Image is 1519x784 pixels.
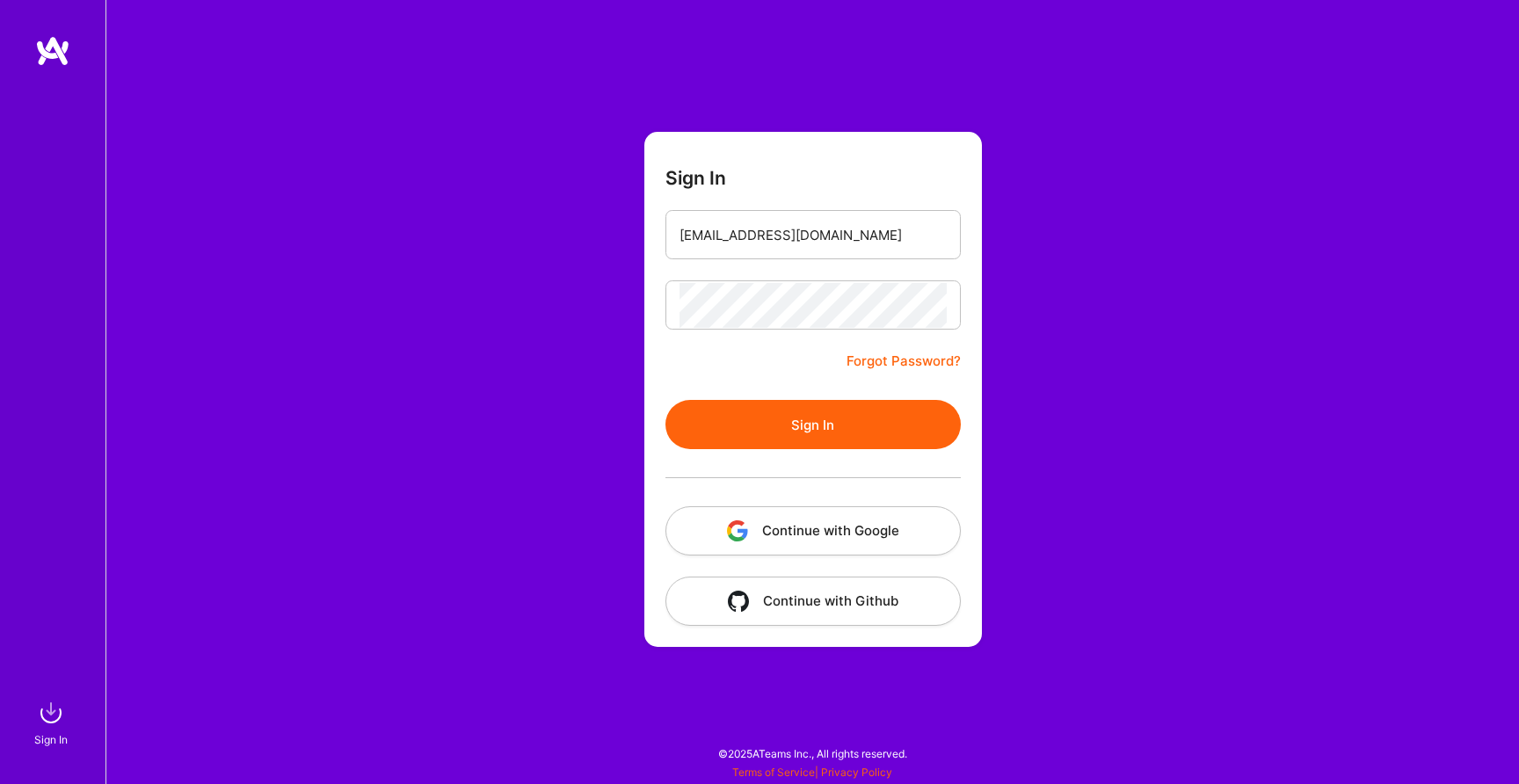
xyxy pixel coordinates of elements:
a: sign inSign In [37,695,69,749]
a: Forgot Password? [847,351,961,372]
button: Continue with Github [665,577,961,626]
h3: Sign In [665,167,726,189]
img: sign in [33,695,69,730]
div: Sign In [34,730,68,749]
a: Privacy Policy [821,766,892,779]
img: icon [728,591,749,612]
button: Sign In [665,400,961,449]
span: | [732,766,892,779]
button: Continue with Google [665,506,961,555]
img: icon [727,520,748,541]
div: © 2025 ATeams Inc., All rights reserved. [105,731,1519,775]
a: Terms of Service [732,766,815,779]
input: Email... [680,213,947,258]
img: logo [35,35,70,67]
